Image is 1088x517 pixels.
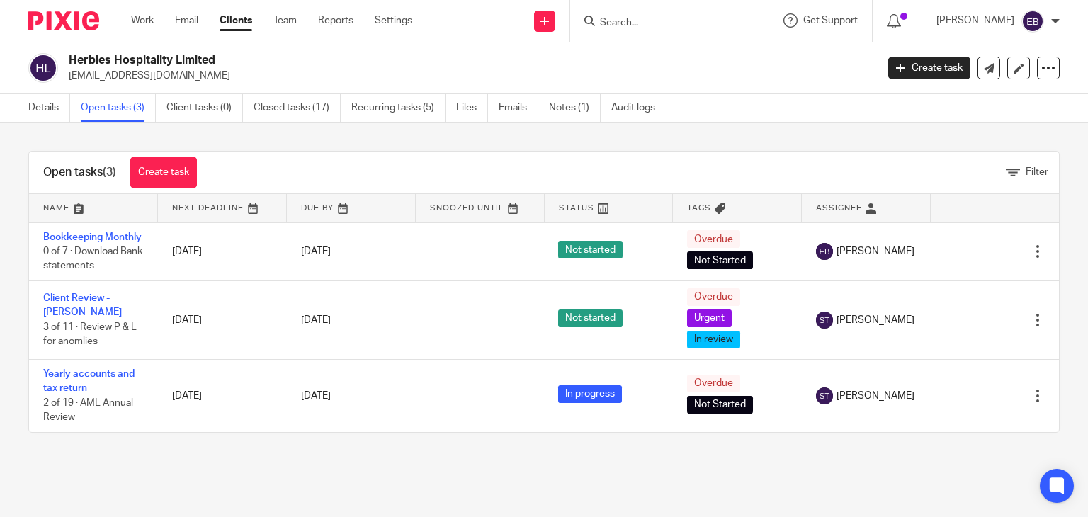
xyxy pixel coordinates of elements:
span: Overdue [687,375,740,392]
span: In progress [558,385,622,403]
td: [DATE] [158,222,287,280]
a: Create task [888,57,970,79]
img: svg%3E [1021,10,1044,33]
span: [DATE] [301,391,331,401]
span: Tags [687,204,711,212]
a: Emails [499,94,538,122]
td: [DATE] [158,280,287,359]
span: [PERSON_NAME] [837,313,914,327]
span: [DATE] [301,246,331,256]
a: Reports [318,13,353,28]
a: Create task [130,157,197,188]
img: svg%3E [28,53,58,83]
a: Clients [220,13,252,28]
a: Bookkeeping Monthly [43,232,142,242]
a: Files [456,94,488,122]
span: Urgent [687,309,732,327]
a: Team [273,13,297,28]
input: Search [599,17,726,30]
span: [PERSON_NAME] [837,244,914,258]
span: Get Support [803,16,858,25]
h2: Herbies Hospitality Limited [69,53,708,68]
span: Status [559,204,594,212]
img: Pixie [28,11,99,30]
a: Details [28,94,70,122]
a: Recurring tasks (5) [351,94,446,122]
span: [DATE] [301,315,331,325]
span: Overdue [687,230,740,248]
a: Work [131,13,154,28]
a: Closed tasks (17) [254,94,341,122]
span: Overdue [687,288,740,306]
span: In review [687,331,740,348]
h1: Open tasks [43,165,116,180]
span: Not Started [687,251,753,269]
p: [EMAIL_ADDRESS][DOMAIN_NAME] [69,69,867,83]
span: [PERSON_NAME] [837,389,914,403]
img: svg%3E [816,312,833,329]
img: svg%3E [816,387,833,404]
p: [PERSON_NAME] [936,13,1014,28]
span: Snoozed Until [430,204,504,212]
a: Yearly accounts and tax return [43,369,135,393]
span: 3 of 11 · Review P & L for anomlies [43,322,137,347]
a: Client Review - [PERSON_NAME] [43,293,122,317]
span: Not Started [687,396,753,414]
span: 0 of 7 · Download Bank statements [43,246,142,271]
span: Not started [558,241,623,258]
a: Settings [375,13,412,28]
a: Notes (1) [549,94,601,122]
img: svg%3E [816,243,833,260]
a: Client tasks (0) [166,94,243,122]
span: 2 of 19 · AML Annual Review [43,398,133,423]
span: (3) [103,166,116,178]
a: Open tasks (3) [81,94,156,122]
td: [DATE] [158,359,287,431]
a: Email [175,13,198,28]
span: Filter [1026,167,1048,177]
span: Not started [558,309,623,327]
a: Audit logs [611,94,666,122]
